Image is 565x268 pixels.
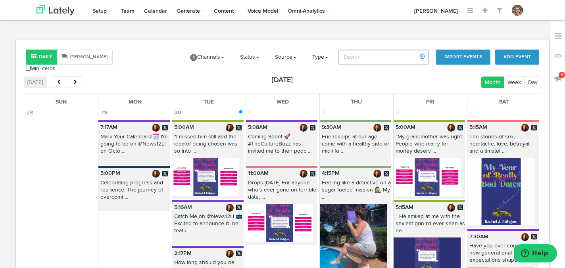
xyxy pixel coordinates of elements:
[373,124,381,132] img: CDTPidzw_normal.jpg
[554,52,562,60] img: links_off.svg
[521,124,529,132] img: CDTPidzw_normal.jpg
[226,250,234,258] img: CDTPidzw_normal.jpg
[524,77,541,88] button: Day
[447,124,455,132] img: CDTPidzw_normal.jpg
[246,204,313,241] img: IJJ0p40tRhW44VCQXvM0
[514,244,557,264] iframe: Opens a widget where you can find more information
[57,50,113,65] button: [PERSON_NAME]
[447,204,455,212] img: CDTPidzw_normal.jpg
[504,77,525,88] button: Week
[100,124,117,130] b: 7:17AM
[272,77,293,84] h2: [DATE]
[351,99,362,105] span: Thu
[172,158,239,195] img: 8zlugUQIQ0OVFDoizdDB
[559,72,565,78] span: 4
[306,47,334,67] a: Type
[320,106,328,119] span: 2
[436,50,490,65] button: Import Events
[100,170,120,176] b: 5:00PM
[26,50,113,65] div: Style
[521,233,529,241] img: CDTPidzw_normal.jpg
[269,47,302,67] a: Source
[98,133,170,158] p: Mark Your Calendars!🗓️ I'm going to be on @News12LI on Octo ...
[24,77,47,88] button: [DATE]
[204,99,214,105] span: Tue
[190,54,197,61] span: 1
[246,179,317,204] p: Drops [DATE] For anyone who’s ever gone on terrible date, ...
[396,124,415,130] b: 5:00AM
[320,179,391,204] p: Feeling like a detective on a sugar-fueled mission 🕵️‍♀️ My ...
[426,99,434,105] span: Fri
[152,170,160,178] img: CDTPidzw_normal.jpg
[499,99,509,105] span: Sat
[56,99,67,105] span: Sun
[248,124,267,130] b: 5:08AM
[98,106,110,119] span: 29
[184,47,230,67] a: 1Channels
[277,99,289,105] span: Wed
[469,234,488,239] b: 7:30AM
[67,77,83,88] button: next
[495,50,539,65] button: Add Event
[246,106,253,119] span: 1
[152,124,160,132] img: CDTPidzw_normal.jpg
[226,204,234,212] img: CDTPidzw_normal.jpg
[338,50,429,65] input: Search
[481,77,504,88] button: Month
[246,133,317,158] p: Coming Soon! 🚀 #TheCultureBuzz has invited me to their podc ...
[373,170,381,178] img: CDTPidzw_normal.jpg
[300,170,307,178] img: CDTPidzw_normal.jpg
[394,106,402,119] span: 3
[174,251,192,256] b: 2:17PM
[467,106,475,119] span: 4
[26,50,58,65] button: Daily
[174,124,194,130] b: 5:00AM
[129,99,142,105] span: Mon
[467,158,535,225] img: hOVNWo7wS5OUN8EPFSAd
[467,242,539,267] p: Have you ever considered how generational expectations shape ...
[98,179,170,204] p: Celebrating progress and resilience. The journey of overcomi ...
[174,205,192,210] b: 5:16AM
[172,213,244,238] p: Catch Me on @News12LI 📺 Excited to announce I'll be featu ...
[322,124,341,130] b: 9:30AM
[24,106,35,119] span: 28
[172,133,244,158] p: "I missed him still and the idea of being chosen was so into ...
[394,133,465,158] p: "My grandmother was right: People who marry for money deserv ...
[396,205,413,210] b: 5:15AM
[300,124,307,132] img: CDTPidzw_normal.jpg
[26,65,56,73] a: Mini-cards
[467,133,539,158] p: The stories of sex, heartache, love, betrayal, and ultimatel ...
[469,124,487,130] b: 5:15AM
[394,213,465,238] p: " He smiled at me with the sexiest grin I’d ever seen as he ...
[554,75,562,82] img: announcements_off.svg
[234,47,265,67] a: Status
[322,170,340,176] b: 4:15PM
[226,124,234,132] img: CDTPidzw_normal.jpg
[320,133,391,158] p: Friendships at our age come with a healthy side of mid-life ...
[394,158,461,195] img: 64NuzQiLTAw3nsE39kBg
[512,5,523,16] img: OhcUycdS6u5e6MDkMfFl
[172,106,184,119] span: 30
[248,170,269,176] b: 11:00AM
[37,5,75,15] img: logo_lately_bg_light.svg
[554,32,562,40] img: keywords_off.svg
[51,77,67,88] button: prev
